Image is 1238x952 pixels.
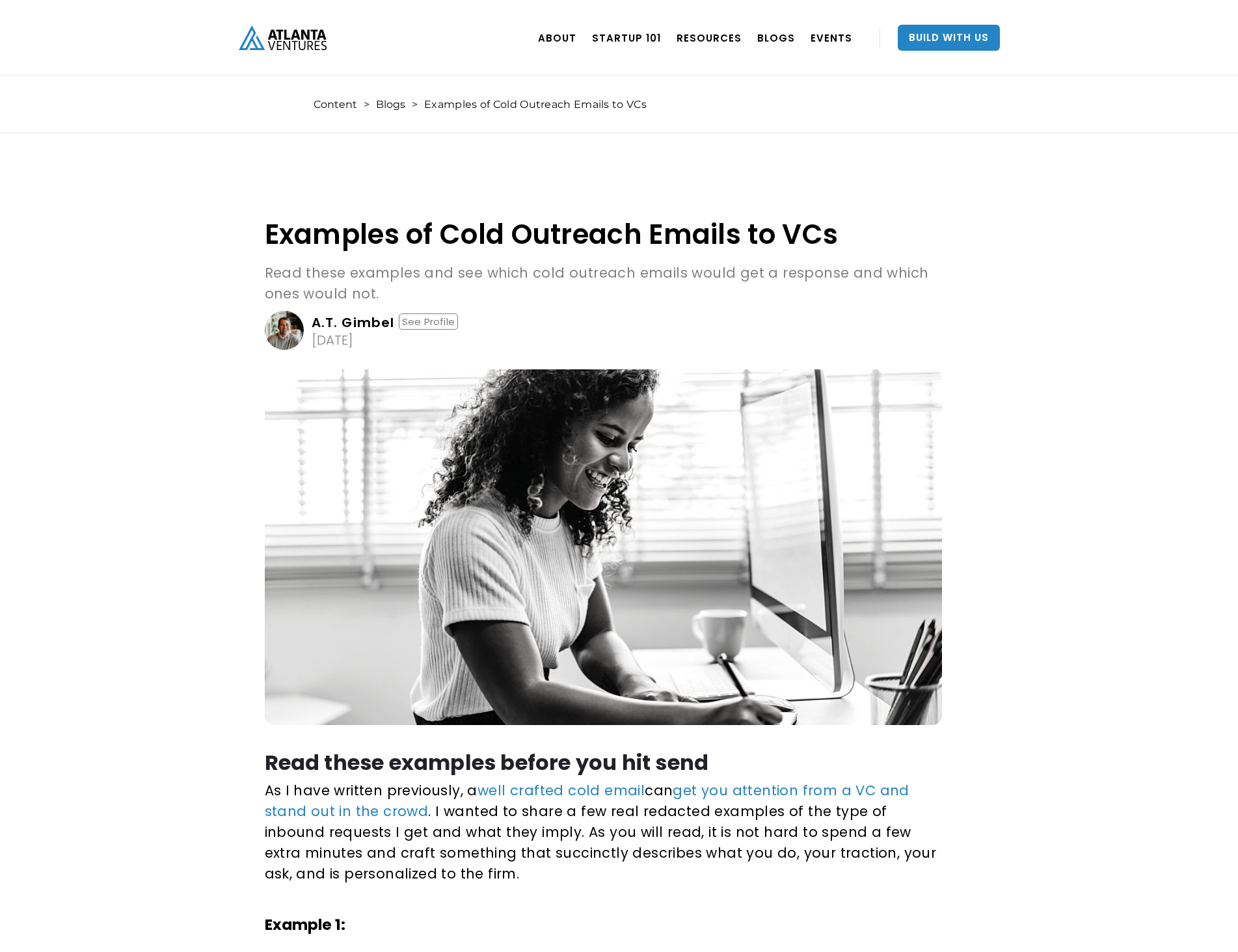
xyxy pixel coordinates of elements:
div: Examples of Cold Outreach Emails to VCs [424,98,647,111]
div: See Profile [399,313,458,330]
strong: Read these examples before you hit send [265,748,709,777]
div: A.T. Gimbel [312,316,395,329]
a: Blogs [376,98,405,111]
h1: Examples of Cold Outreach Emails to VCs [265,219,942,250]
a: EVENTS [811,20,852,56]
a: well crafted cold email [478,781,645,800]
p: As I have written previously, a can . I wanted to share a few real redacted examples of the type ... [265,780,937,884]
div: [DATE] [312,334,353,347]
a: Build With Us [898,25,1000,51]
div: > [412,98,418,111]
a: Startup 101 [592,20,661,56]
a: Content [314,98,357,111]
p: Read these examples and see which cold outreach emails would get a response and which ones would ... [265,263,942,304]
a: RESOURCES [677,20,742,56]
div: > [364,98,370,111]
a: BLOGS [757,20,795,56]
a: A.T. GimbelSee Profile[DATE] [265,311,942,350]
strong: Example 1: [265,914,345,935]
a: ABOUT [538,20,576,56]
